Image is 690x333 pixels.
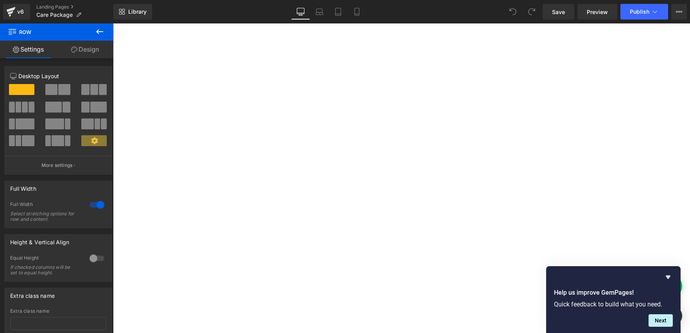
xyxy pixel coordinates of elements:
[10,235,69,245] div: Height & Vertical Align
[10,211,81,222] div: Select stretching options for row and content.
[620,4,668,20] button: Publish
[41,162,73,169] p: More settings
[577,4,617,20] a: Preview
[10,308,106,314] div: Extra class name
[3,4,30,20] a: v6
[663,272,673,282] button: Hide survey
[554,288,673,297] h2: Help us improve GemPages!
[128,8,147,15] span: Library
[552,8,565,16] span: Save
[505,4,521,20] button: Undo
[5,156,112,174] button: More settings
[36,4,113,10] a: Landing Pages
[630,9,649,15] span: Publish
[329,4,348,20] a: Tablet
[10,265,81,276] div: If checked columns will be set to equal height.
[554,301,673,308] p: Quick feedback to build what you need.
[113,4,152,20] a: New Library
[310,4,329,20] a: Laptop
[16,7,25,17] div: v6
[10,201,82,209] div: Full Width
[8,23,86,41] span: Row
[36,12,73,18] span: Care Package
[348,4,366,20] a: Mobile
[524,4,539,20] button: Redo
[57,41,113,58] a: Design
[10,181,36,192] div: Full Width
[291,4,310,20] a: Desktop
[554,272,673,327] div: Help us improve GemPages!
[671,4,687,20] button: More
[10,255,82,263] div: Equal Height
[649,314,673,327] button: Next question
[10,288,55,299] div: Extra class name
[587,8,608,16] span: Preview
[10,72,106,80] p: Desktop Layout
